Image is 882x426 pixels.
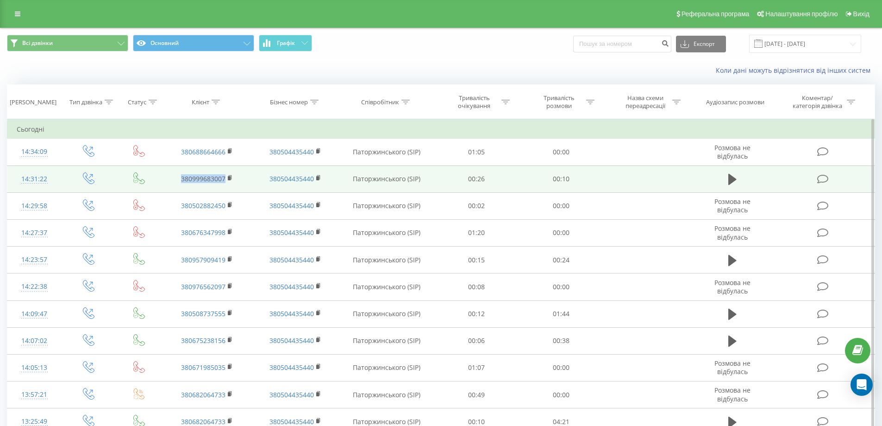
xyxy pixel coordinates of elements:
[450,94,499,110] div: Тривалість очікування
[534,94,584,110] div: Тривалість розмови
[682,10,750,18] span: Реферальна програма
[181,147,225,156] a: 380688664666
[519,300,604,327] td: 01:44
[269,336,314,345] a: 380504435440
[181,174,225,183] a: 380999683007
[277,40,295,46] span: Графік
[519,247,604,273] td: 00:24
[434,327,519,354] td: 00:06
[269,174,314,183] a: 380504435440
[519,139,604,165] td: 00:00
[765,10,838,18] span: Налаштування профілю
[519,381,604,408] td: 00:00
[706,98,764,106] div: Аудіозапис розмови
[17,305,52,323] div: 14:09:47
[714,197,751,214] span: Розмова не відбулась
[434,139,519,165] td: 01:05
[269,390,314,399] a: 380504435440
[270,98,308,106] div: Бізнес номер
[676,36,726,52] button: Експорт
[339,354,434,381] td: Паторжинського (SIP)
[69,98,102,106] div: Тип дзвінка
[361,98,399,106] div: Співробітник
[17,359,52,377] div: 14:05:13
[17,251,52,269] div: 14:23:57
[434,192,519,219] td: 00:02
[269,309,314,318] a: 380504435440
[434,381,519,408] td: 00:49
[269,417,314,426] a: 380504435440
[181,228,225,237] a: 380676347998
[519,165,604,192] td: 00:10
[17,224,52,242] div: 14:27:37
[269,201,314,210] a: 380504435440
[519,219,604,246] td: 00:00
[714,386,751,403] span: Розмова не відбулась
[434,354,519,381] td: 01:07
[434,273,519,300] td: 00:08
[620,94,670,110] div: Назва схеми переадресації
[714,359,751,376] span: Розмова не відбулась
[181,390,225,399] a: 380682064733
[339,192,434,219] td: Паторжинського (SIP)
[519,273,604,300] td: 00:00
[851,374,873,396] div: Open Intercom Messenger
[128,98,146,106] div: Статус
[17,278,52,296] div: 14:22:38
[339,139,434,165] td: Паторжинського (SIP)
[714,278,751,295] span: Розмова не відбулась
[17,197,52,215] div: 14:29:58
[339,381,434,408] td: Паторжинського (SIP)
[519,327,604,354] td: 00:38
[7,35,128,51] button: Всі дзвінки
[181,417,225,426] a: 380682064733
[181,201,225,210] a: 380502882450
[17,170,52,188] div: 14:31:22
[269,255,314,264] a: 380504435440
[17,332,52,350] div: 14:07:02
[269,228,314,237] a: 380504435440
[269,147,314,156] a: 380504435440
[181,309,225,318] a: 380508737555
[133,35,254,51] button: Основний
[434,165,519,192] td: 00:26
[259,35,312,51] button: Графік
[17,386,52,404] div: 13:57:21
[10,98,56,106] div: [PERSON_NAME]
[853,10,869,18] span: Вихід
[714,143,751,160] span: Розмова не відбулась
[17,143,52,161] div: 14:34:09
[181,282,225,291] a: 380976562097
[339,247,434,273] td: Паторжинського (SIP)
[519,192,604,219] td: 00:00
[339,165,434,192] td: Паторжинського (SIP)
[192,98,209,106] div: Клієнт
[7,120,875,139] td: Сьогодні
[181,336,225,345] a: 380675238156
[181,255,225,264] a: 380957909419
[269,363,314,372] a: 380504435440
[573,36,671,52] input: Пошук за номером
[519,354,604,381] td: 00:00
[790,94,844,110] div: Коментар/категорія дзвінка
[22,39,53,47] span: Всі дзвінки
[434,247,519,273] td: 00:15
[339,300,434,327] td: Паторжинського (SIP)
[716,66,875,75] a: Коли дані можуть відрізнятися вiд інших систем
[339,273,434,300] td: Паторжинського (SIP)
[269,282,314,291] a: 380504435440
[434,300,519,327] td: 00:12
[181,363,225,372] a: 380671985035
[339,219,434,246] td: Паторжинського (SIP)
[339,327,434,354] td: Паторжинського (SIP)
[434,219,519,246] td: 01:20
[714,224,751,241] span: Розмова не відбулась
